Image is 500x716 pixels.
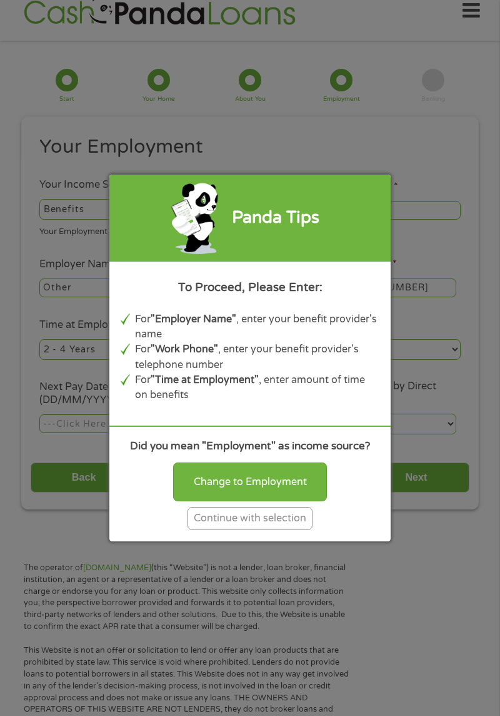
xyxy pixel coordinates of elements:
div: Did you mean "Employment" as income source? [121,438,379,454]
li: For , enter amount of time on benefits [135,372,380,403]
b: "Employer Name" [151,313,236,325]
b: "Time at Employment" [151,374,259,386]
b: "Work Phone" [151,343,218,355]
div: To Proceed, Please Enter: [121,279,379,296]
li: For , enter your benefit provider's telephone number [135,342,380,372]
img: green-panda-phone.png [170,180,221,256]
div: Change to Employment [173,463,327,501]
div: Continue with selection [187,507,312,530]
div: Panda Tips [232,205,319,231]
li: For , enter your benefit provider's name [135,312,380,342]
